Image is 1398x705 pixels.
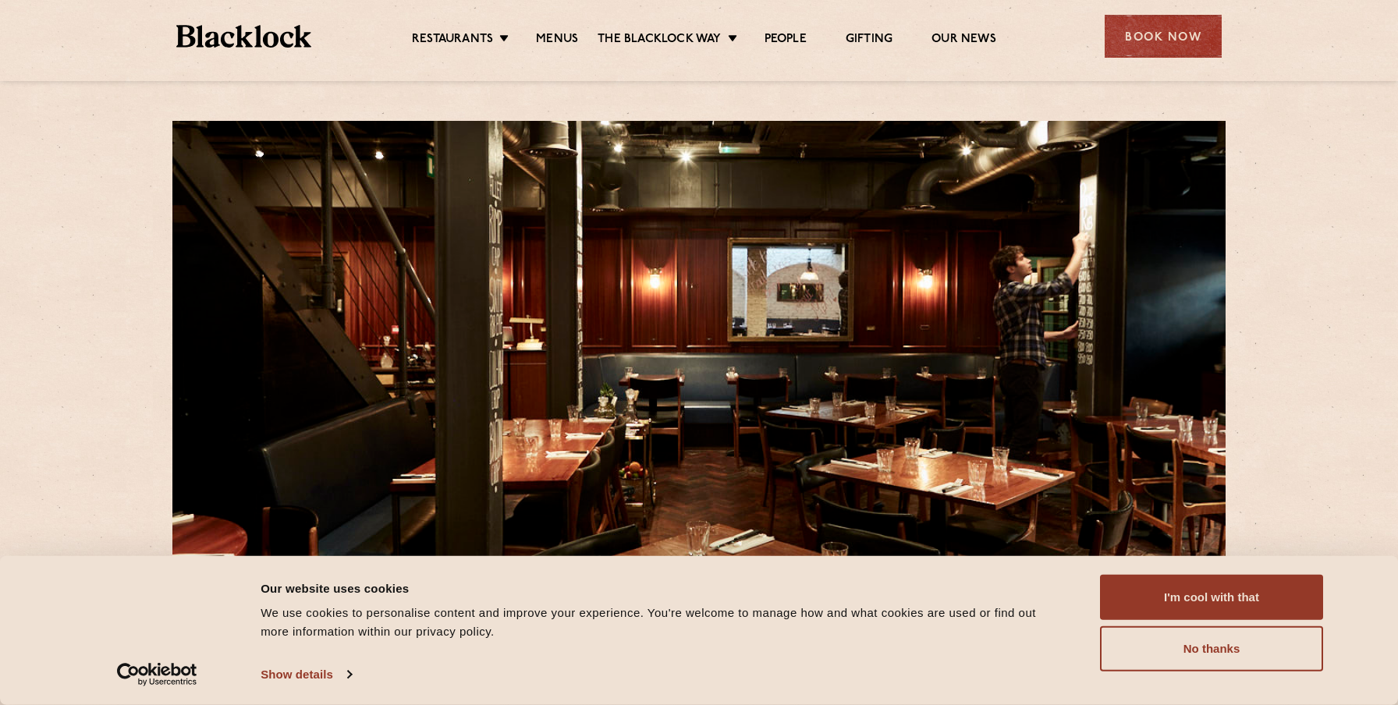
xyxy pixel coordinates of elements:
a: Usercentrics Cookiebot - opens in a new window [89,663,225,686]
div: We use cookies to personalise content and improve your experience. You're welcome to manage how a... [261,604,1065,641]
a: Show details [261,663,351,686]
a: People [765,32,807,49]
a: Our News [931,32,996,49]
button: No thanks [1100,626,1323,671]
div: Book Now [1105,15,1222,58]
div: Our website uses cookies [261,579,1065,597]
button: I'm cool with that [1100,575,1323,620]
a: Menus [536,32,578,49]
a: Restaurants [412,32,493,49]
a: The Blacklock Way [598,32,721,49]
a: Gifting [846,32,892,49]
img: BL_Textured_Logo-footer-cropped.svg [176,25,311,48]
